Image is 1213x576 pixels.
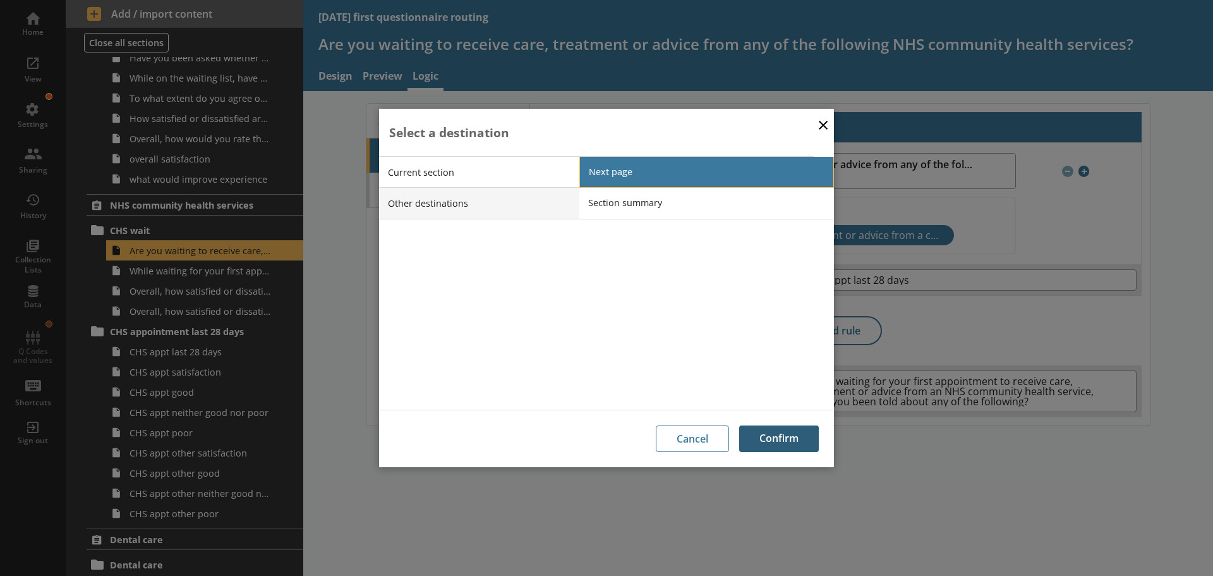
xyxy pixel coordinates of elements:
button: Confirm [739,426,819,452]
li: Other destinations [379,187,579,219]
button: Close [814,110,833,138]
span: Next page [589,166,843,178]
button: Cancel [656,426,729,452]
li: Current section [379,156,579,188]
div: Select a destination [389,124,509,141]
span: Section summary [588,197,843,209]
